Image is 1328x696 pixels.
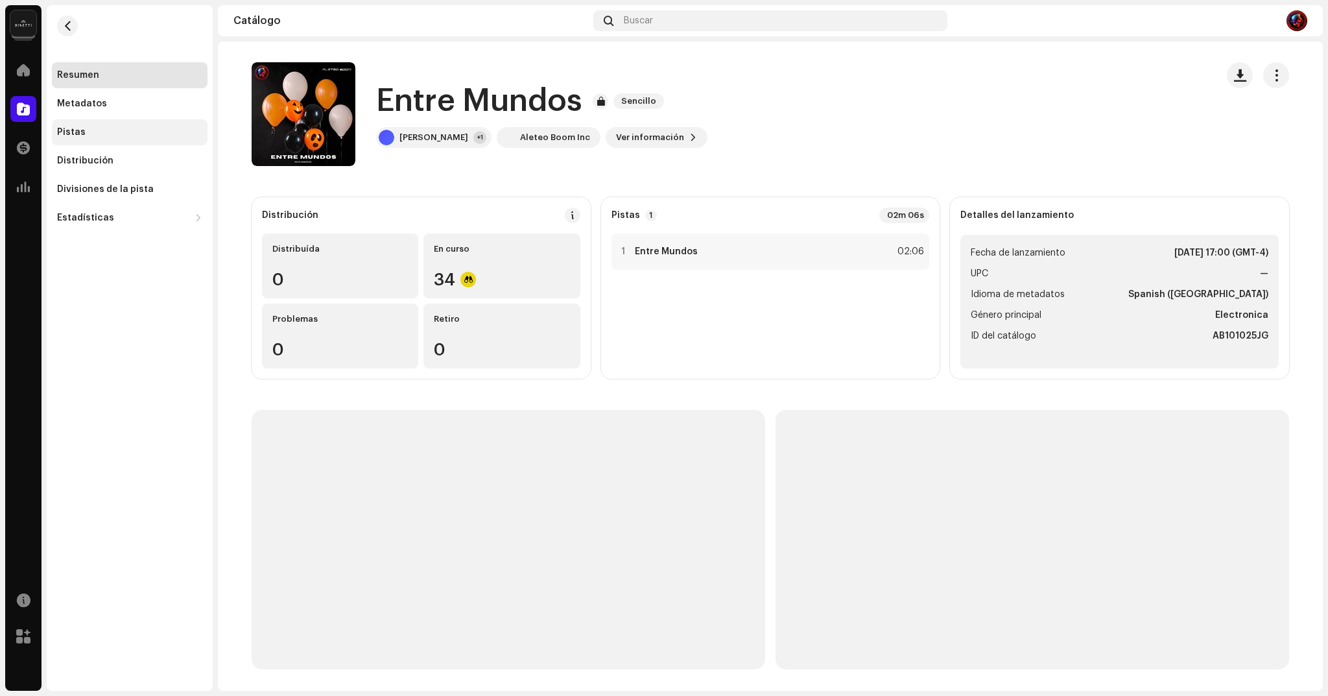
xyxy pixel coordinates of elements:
[971,307,1041,323] span: Género principal
[52,176,207,202] re-m-nav-item: Divisiones de la pista
[52,205,207,231] re-m-nav-dropdown: Estadísticas
[57,213,114,223] div: Estadísticas
[52,148,207,174] re-m-nav-item: Distribución
[499,130,515,145] img: 3c181272-7b22-4b90-9d9a-01ed0785c3d0
[52,91,207,117] re-m-nav-item: Metadatos
[520,132,590,143] div: Aleteo Boom Inc
[434,314,569,324] div: Retiro
[624,16,653,26] span: Buscar
[57,127,86,138] div: Pistas
[1260,266,1268,282] strong: —
[613,93,664,109] span: Sencillo
[10,10,36,36] img: 02a7c2d3-3c89-4098-b12f-2ff2945c95ee
[52,119,207,145] re-m-nav-item: Pistas
[1128,287,1268,302] strong: Spanish ([GEOGRAPHIC_DATA])
[1215,307,1268,323] strong: Electronica
[971,328,1036,344] span: ID del catálogo
[616,125,684,150] span: Ver información
[233,16,588,26] div: Catálogo
[960,210,1074,221] strong: Detalles del lanzamiento
[57,184,154,195] div: Divisiones de la pista
[272,314,408,324] div: Problemas
[606,127,707,148] button: Ver información
[473,131,486,144] div: +1
[434,244,569,254] div: En curso
[57,99,107,109] div: Metadatos
[1286,10,1307,31] img: b16e3a44-b031-4229-845c-0030cde2e557
[971,245,1065,261] span: Fecha de lanzamiento
[895,244,924,259] div: 02:06
[399,132,468,143] div: [PERSON_NAME]
[611,210,640,221] strong: Pistas
[57,70,99,80] div: Resumen
[376,80,582,122] h1: Entre Mundos
[1213,328,1268,344] strong: AB101025JG
[1174,245,1268,261] strong: [DATE] 17:00 (GMT-4)
[971,287,1065,302] span: Idioma de metadatos
[52,62,207,88] re-m-nav-item: Resumen
[262,210,318,221] div: Distribución
[971,266,988,282] span: UPC
[879,208,929,223] div: 02m 06s
[645,210,657,221] p-badge: 1
[635,246,698,257] strong: Entre Mundos
[57,156,113,166] div: Distribución
[272,244,408,254] div: Distribuída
